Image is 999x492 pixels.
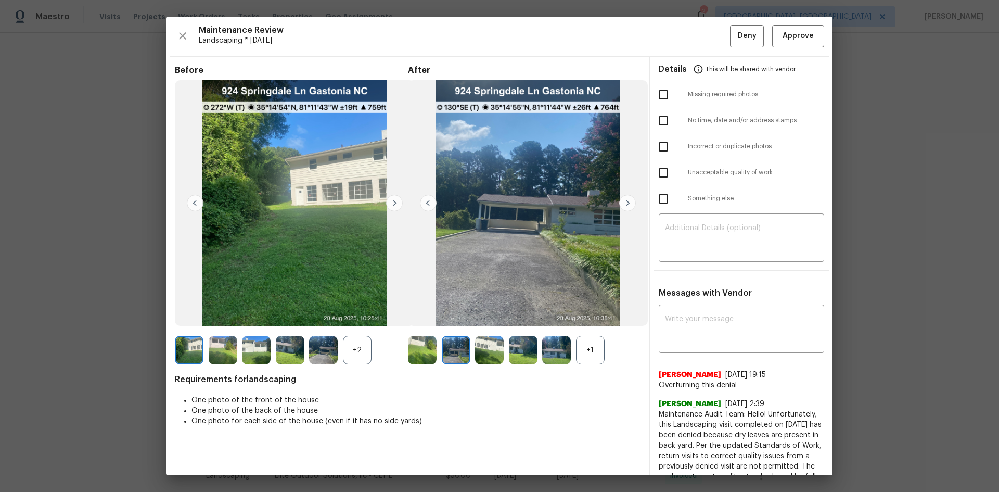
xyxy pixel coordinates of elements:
div: Something else [650,186,832,212]
span: Deny [738,30,757,43]
div: +1 [576,336,605,364]
span: Unacceptable quality of work [688,168,824,177]
span: Approve [783,30,814,43]
span: Before [175,65,408,75]
img: right-chevron-button-url [386,195,403,211]
span: Details [659,57,687,82]
span: [PERSON_NAME] [659,370,721,380]
button: Deny [730,25,764,47]
span: [DATE] 19:15 [725,371,766,379]
span: Missing required photos [688,90,824,99]
span: No time, date and/or address stamps [688,116,824,125]
span: Landscaping * [DATE] [199,35,730,46]
span: After [408,65,641,75]
span: This will be shared with vendor [706,57,796,82]
span: Overturning this denial [659,380,824,390]
button: Approve [772,25,824,47]
li: One photo of the back of the house [191,406,641,416]
img: left-chevron-button-url [420,195,437,211]
span: [PERSON_NAME] [659,399,721,409]
img: right-chevron-button-url [619,195,636,211]
img: left-chevron-button-url [187,195,203,211]
span: [DATE] 2:39 [725,400,764,408]
li: One photo of the front of the house [191,395,641,406]
div: No time, date and/or address stamps [650,108,832,134]
li: One photo for each side of the house (even if it has no side yards) [191,416,641,426]
div: Missing required photos [650,82,832,108]
span: Maintenance Review [199,25,730,35]
div: Unacceptable quality of work [650,160,832,186]
div: Incorrect or duplicate photos [650,134,832,160]
span: Messages with Vendor [659,289,752,297]
span: Incorrect or duplicate photos [688,142,824,151]
span: Requirements for landscaping [175,374,641,385]
span: Something else [688,194,824,203]
div: +2 [343,336,372,364]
